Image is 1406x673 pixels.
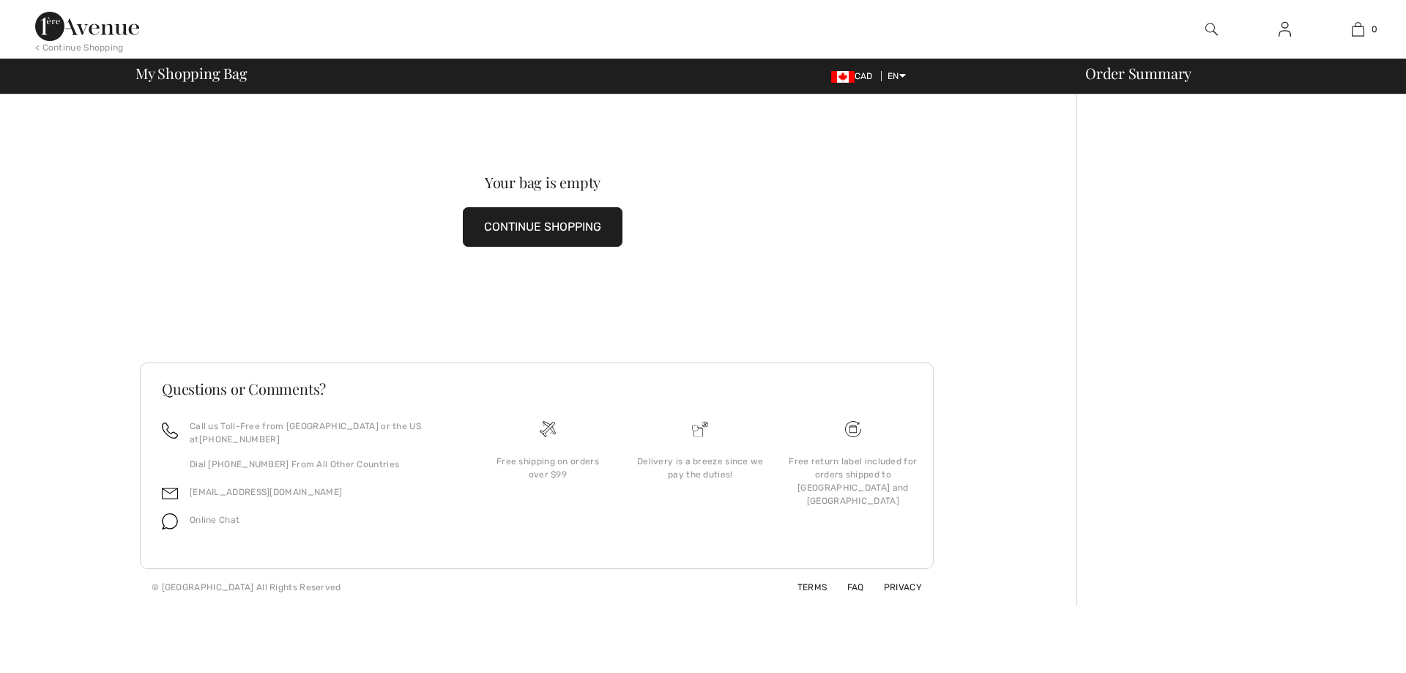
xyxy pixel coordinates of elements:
div: < Continue Shopping [35,41,124,54]
a: [EMAIL_ADDRESS][DOMAIN_NAME] [190,487,342,497]
span: EN [888,71,906,81]
div: Delivery is a breeze since we pay the duties! [636,455,765,481]
img: Canadian Dollar [831,71,855,83]
p: Call us Toll-Free from [GEOGRAPHIC_DATA] or the US at [190,420,454,446]
p: Dial [PHONE_NUMBER] From All Other Countries [190,458,454,471]
div: Free return label included for orders shipped to [GEOGRAPHIC_DATA] and [GEOGRAPHIC_DATA] [789,455,918,507]
img: 1ère Avenue [35,12,139,41]
span: My Shopping Bag [135,66,248,81]
a: 0 [1322,21,1394,38]
div: Your bag is empty [180,175,905,190]
img: My Bag [1352,21,1364,38]
img: call [162,423,178,439]
button: CONTINUE SHOPPING [463,207,622,247]
span: Online Chat [190,515,239,525]
img: email [162,486,178,502]
img: Free shipping on orders over $99 [845,421,861,437]
a: Terms [780,582,827,592]
a: Privacy [866,582,922,592]
span: 0 [1372,23,1377,36]
img: Delivery is a breeze since we pay the duties! [692,421,708,437]
div: Order Summary [1068,66,1397,81]
span: CAD [831,71,879,81]
a: Sign In [1267,21,1303,39]
a: FAQ [830,582,864,592]
img: search the website [1205,21,1218,38]
div: © [GEOGRAPHIC_DATA] All Rights Reserved [152,581,341,594]
h3: Questions or Comments? [162,382,912,396]
div: Free shipping on orders over $99 [483,455,612,481]
a: [PHONE_NUMBER] [199,434,280,445]
img: Free shipping on orders over $99 [540,421,556,437]
img: chat [162,513,178,529]
img: My Info [1279,21,1291,38]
